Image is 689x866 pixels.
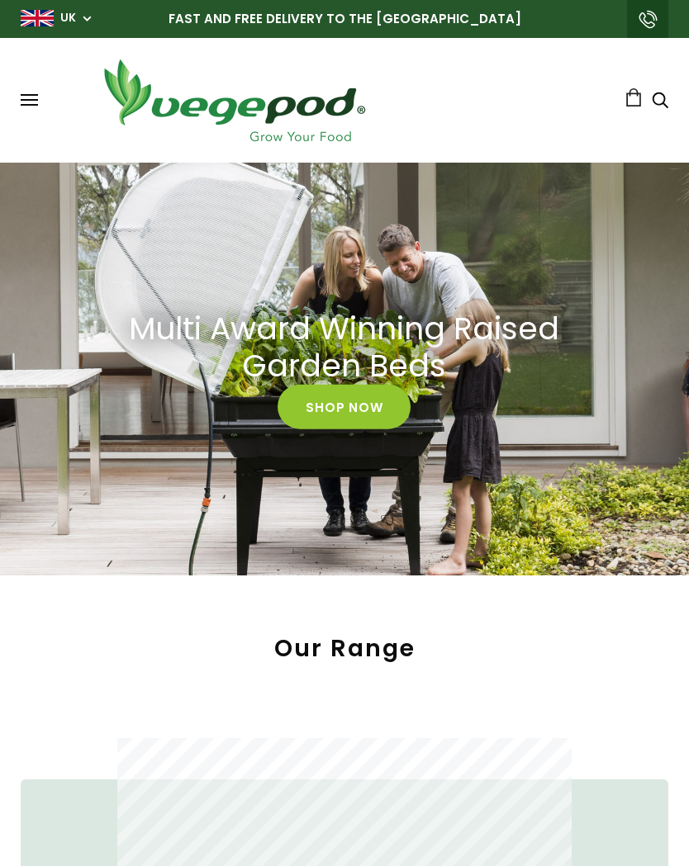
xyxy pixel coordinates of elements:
a: Search [652,93,668,111]
a: UK [60,10,76,26]
a: Shop Now [278,384,411,428]
h2: Our Range [21,633,668,664]
img: gb_large.png [21,10,54,26]
img: Vegepod [89,54,378,146]
a: Multi Award Winning Raised Garden Beds [73,310,617,385]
